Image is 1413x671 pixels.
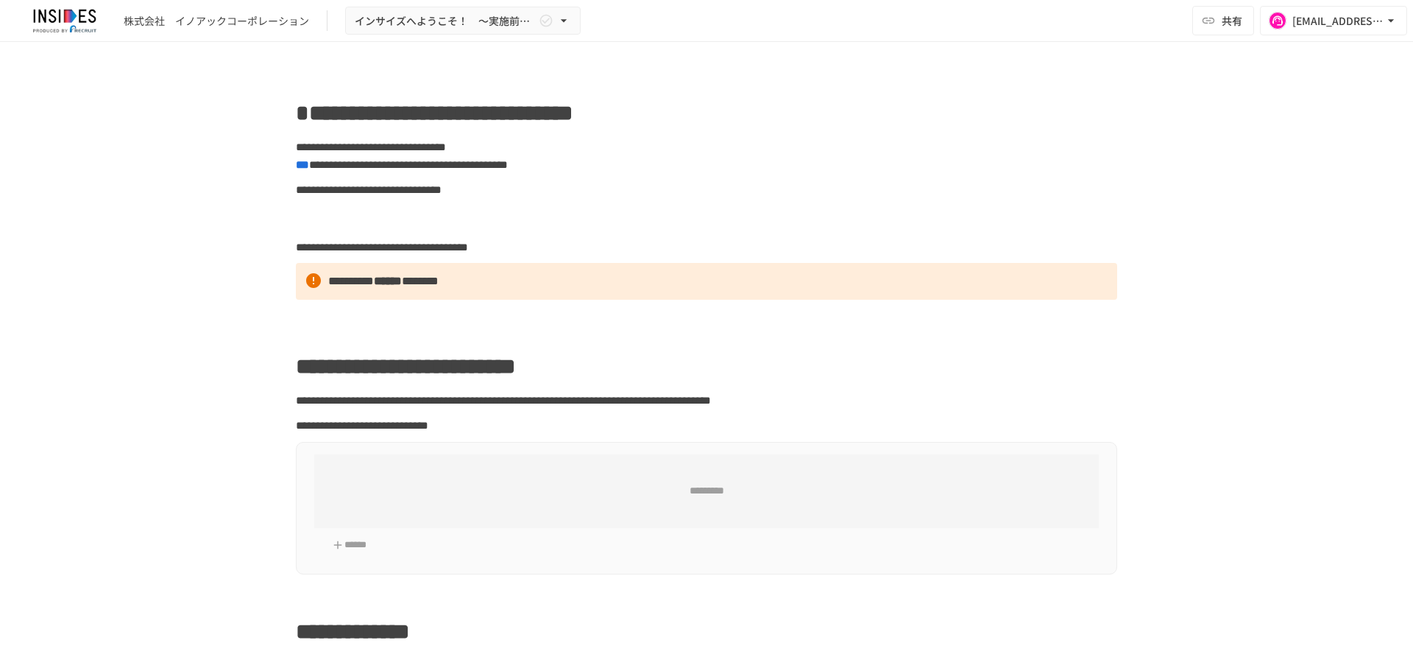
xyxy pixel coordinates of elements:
[1222,13,1242,29] span: 共有
[1260,6,1407,35] button: [EMAIL_ADDRESS][DOMAIN_NAME]
[345,7,581,35] button: インサイズへようこそ！ ～実施前のご案内～
[1292,12,1384,30] div: [EMAIL_ADDRESS][DOMAIN_NAME]
[1192,6,1254,35] button: 共有
[18,9,112,32] img: JmGSPSkPjKwBq77AtHmwC7bJguQHJlCRQfAXtnx4WuV
[124,13,309,29] div: 株式会社 イノアックコーポレーション
[355,12,536,30] span: インサイズへようこそ！ ～実施前のご案内～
